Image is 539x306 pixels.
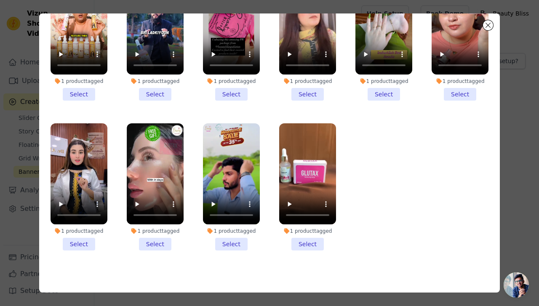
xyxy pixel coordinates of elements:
[127,78,184,85] div: 1 product tagged
[51,228,107,234] div: 1 product tagged
[432,78,488,85] div: 1 product tagged
[504,272,529,298] a: Open chat
[203,228,260,234] div: 1 product tagged
[355,78,412,85] div: 1 product tagged
[483,20,493,30] button: Close modal
[279,228,336,234] div: 1 product tagged
[279,78,336,85] div: 1 product tagged
[51,78,107,85] div: 1 product tagged
[127,228,184,234] div: 1 product tagged
[203,78,260,85] div: 1 product tagged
